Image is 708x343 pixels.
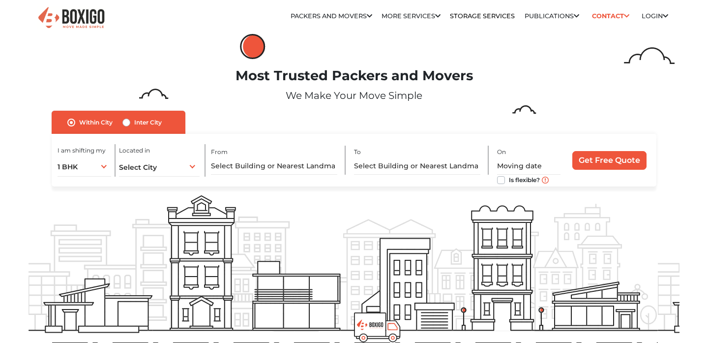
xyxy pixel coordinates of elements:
input: Moving date [497,157,561,175]
label: I am shifting my [58,146,106,155]
img: Boxigo [37,6,106,30]
a: Storage Services [450,12,515,20]
label: On [497,148,506,156]
a: Publications [525,12,579,20]
input: Get Free Quote [572,151,647,170]
img: boxigo_prackers_and_movers_truck [354,312,401,343]
label: Inter City [134,117,162,128]
label: Within City [79,117,113,128]
label: From [211,148,228,156]
a: Login [642,12,668,20]
input: Select Building or Nearest Landmark [354,157,480,175]
a: More services [382,12,441,20]
input: Select Building or Nearest Landmark [211,157,337,175]
label: To [354,148,361,156]
p: We Make Your Move Simple [29,88,680,103]
span: Select City [119,163,157,172]
label: Is flexible? [509,174,540,185]
span: 1 BHK [58,162,78,171]
img: move_date_info [542,177,549,184]
a: Packers and Movers [291,12,372,20]
a: Contact [589,8,632,24]
h1: Most Trusted Packers and Movers [29,68,680,84]
label: Located in [119,146,150,155]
